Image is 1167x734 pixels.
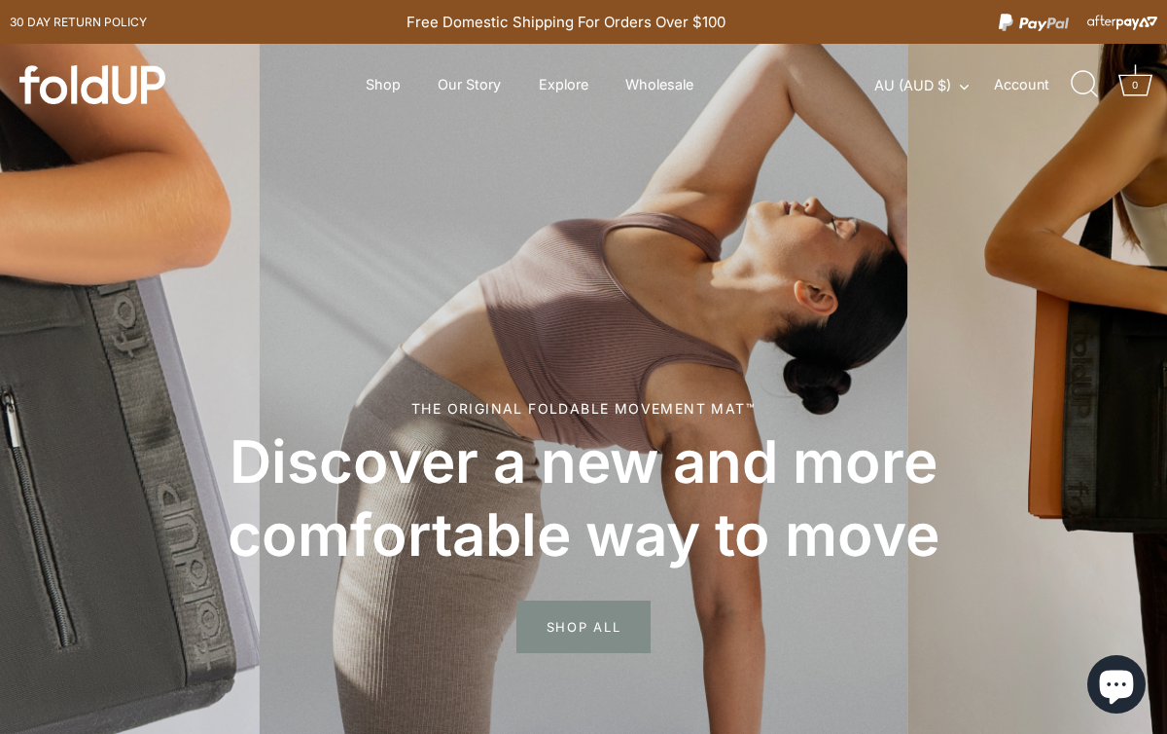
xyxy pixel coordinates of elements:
span: SHOP ALL [516,601,652,653]
div: The original foldable movement mat™ [68,398,1099,419]
a: foldUP [19,65,204,104]
a: Cart [1114,63,1156,106]
a: Our Story [421,66,518,103]
a: Search [1063,63,1106,106]
a: Shop [348,66,417,103]
h2: Discover a new and more comfortable way to move [68,425,1099,571]
a: 30 day Return policy [10,11,147,34]
a: Wholesale [609,66,711,103]
a: Explore [522,66,606,103]
img: foldUP [19,65,165,104]
inbox-online-store-chat: Shopify online store chat [1081,655,1151,718]
div: Primary navigation [317,66,741,103]
button: AU (AUD $) [874,77,990,94]
div: 0 [1125,75,1145,94]
a: Account [994,73,1069,96]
